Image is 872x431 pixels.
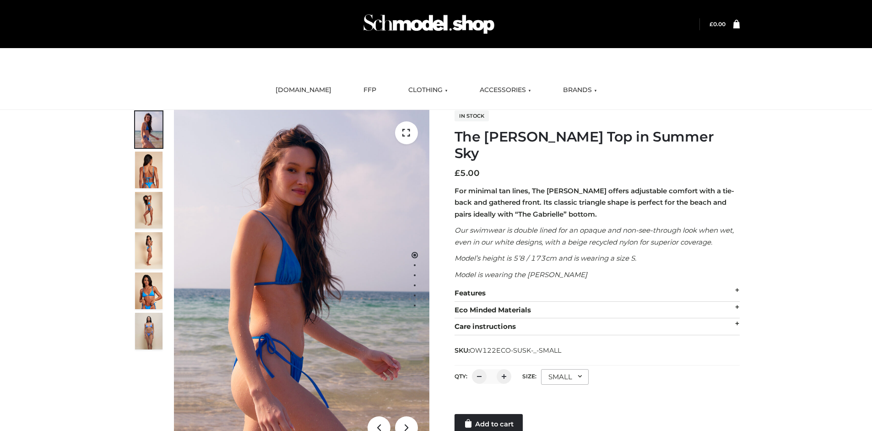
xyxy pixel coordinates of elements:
[269,80,338,100] a: [DOMAIN_NAME]
[455,345,562,356] span: SKU:
[135,313,162,349] img: SSVC.jpg
[135,192,162,229] img: 4.Alex-top_CN-1-1-2.jpg
[360,6,498,42] img: Schmodel Admin 964
[455,302,740,319] div: Eco Minded Materials
[455,270,587,279] em: Model is wearing the [PERSON_NAME]
[455,110,489,121] span: In stock
[473,80,538,100] a: ACCESSORIES
[135,273,162,309] img: 2.Alex-top_CN-1-1-2.jpg
[455,129,740,162] h1: The [PERSON_NAME] Top in Summer Sky
[357,80,383,100] a: FFP
[401,80,455,100] a: CLOTHING
[556,80,604,100] a: BRANDS
[135,111,162,148] img: 1.Alex-top_SS-1_4464b1e7-c2c9-4e4b-a62c-58381cd673c0-1.jpg
[541,369,589,385] div: SMALL
[522,373,536,380] label: Size:
[455,285,740,302] div: Features
[455,318,740,335] div: Care instructions
[135,152,162,188] img: 5.Alex-top_CN-1-1_1-1.jpg
[455,254,636,262] em: Model’s height is 5’8 / 173cm and is wearing a size S.
[455,373,467,380] label: QTY:
[710,21,713,27] span: £
[710,21,726,27] a: £0.00
[455,168,460,178] span: £
[710,21,726,27] bdi: 0.00
[470,346,561,355] span: OW122ECO-SUSK-_-SMALL
[455,226,734,246] em: Our swimwear is double lined for an opaque and non-see-through look when wet, even in our white d...
[455,186,734,218] strong: For minimal tan lines, The [PERSON_NAME] offers adjustable comfort with a tie-back and gathered f...
[135,232,162,269] img: 3.Alex-top_CN-1-1-2.jpg
[455,168,480,178] bdi: 5.00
